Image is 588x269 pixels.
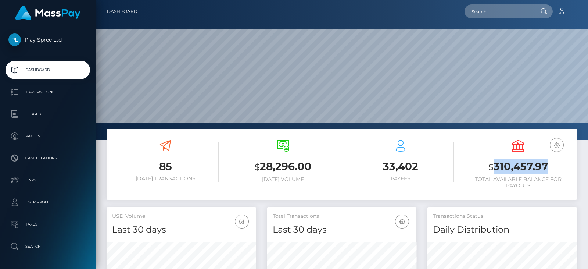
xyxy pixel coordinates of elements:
[465,176,571,189] h6: Total Available Balance for Payouts
[433,223,571,236] h4: Daily Distribution
[6,127,90,145] a: Payees
[8,64,87,75] p: Dashboard
[112,223,251,236] h4: Last 30 days
[465,159,571,174] h3: 310,457.97
[8,219,87,230] p: Taxes
[112,159,219,174] h3: 85
[8,33,21,46] img: Play Spree Ltd
[8,131,87,142] p: Payees
[8,109,87,120] p: Ledger
[112,176,219,182] h6: [DATE] Transactions
[6,83,90,101] a: Transactions
[6,171,90,190] a: Links
[8,175,87,186] p: Links
[230,159,336,174] h3: 28,296.00
[465,4,534,18] input: Search...
[15,6,80,20] img: MassPay Logo
[6,149,90,167] a: Cancellations
[8,197,87,208] p: User Profile
[488,162,494,172] small: $
[6,36,90,43] span: Play Spree Ltd
[8,86,87,98] p: Transactions
[255,162,260,172] small: $
[273,213,411,220] h5: Total Transactions
[112,213,251,220] h5: USD Volume
[273,223,411,236] h4: Last 30 days
[347,176,454,182] h6: Payees
[347,159,454,174] h3: 33,402
[433,213,571,220] h5: Transactions Status
[230,176,336,183] h6: [DATE] Volume
[8,153,87,164] p: Cancellations
[6,237,90,256] a: Search
[8,241,87,252] p: Search
[6,193,90,212] a: User Profile
[6,61,90,79] a: Dashboard
[107,4,137,19] a: Dashboard
[6,105,90,123] a: Ledger
[6,215,90,234] a: Taxes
